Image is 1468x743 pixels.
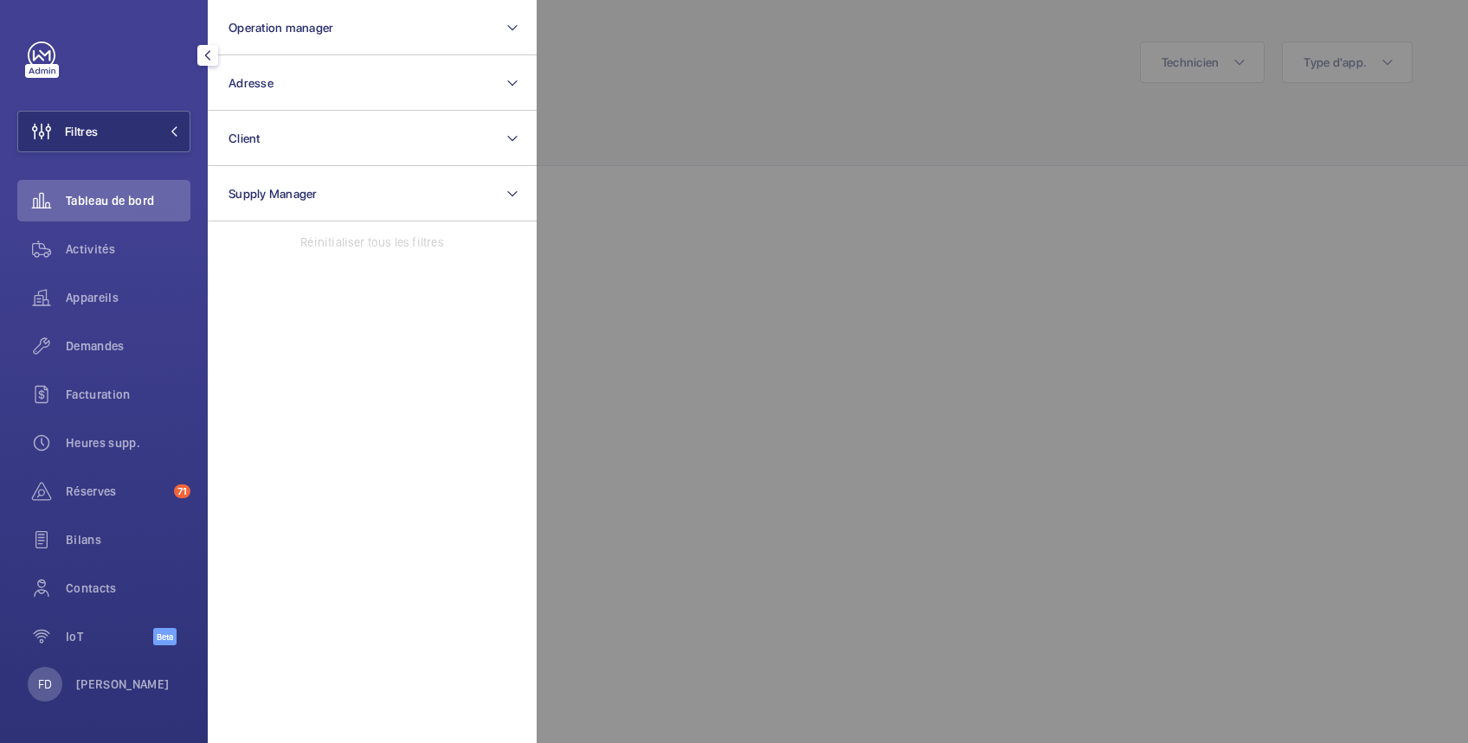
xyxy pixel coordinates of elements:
[65,123,98,140] span: Filtres
[66,240,190,258] span: Activités
[66,192,190,209] span: Tableau de bord
[66,580,190,597] span: Contacts
[76,676,170,693] p: [PERSON_NAME]
[66,434,190,452] span: Heures supp.
[66,531,190,548] span: Bilans
[66,337,190,355] span: Demandes
[66,386,190,403] span: Facturation
[66,483,167,500] span: Réserves
[66,289,190,306] span: Appareils
[38,676,52,693] p: FD
[153,628,177,645] span: Beta
[174,484,190,498] span: 71
[66,628,153,645] span: IoT
[17,111,190,152] button: Filtres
